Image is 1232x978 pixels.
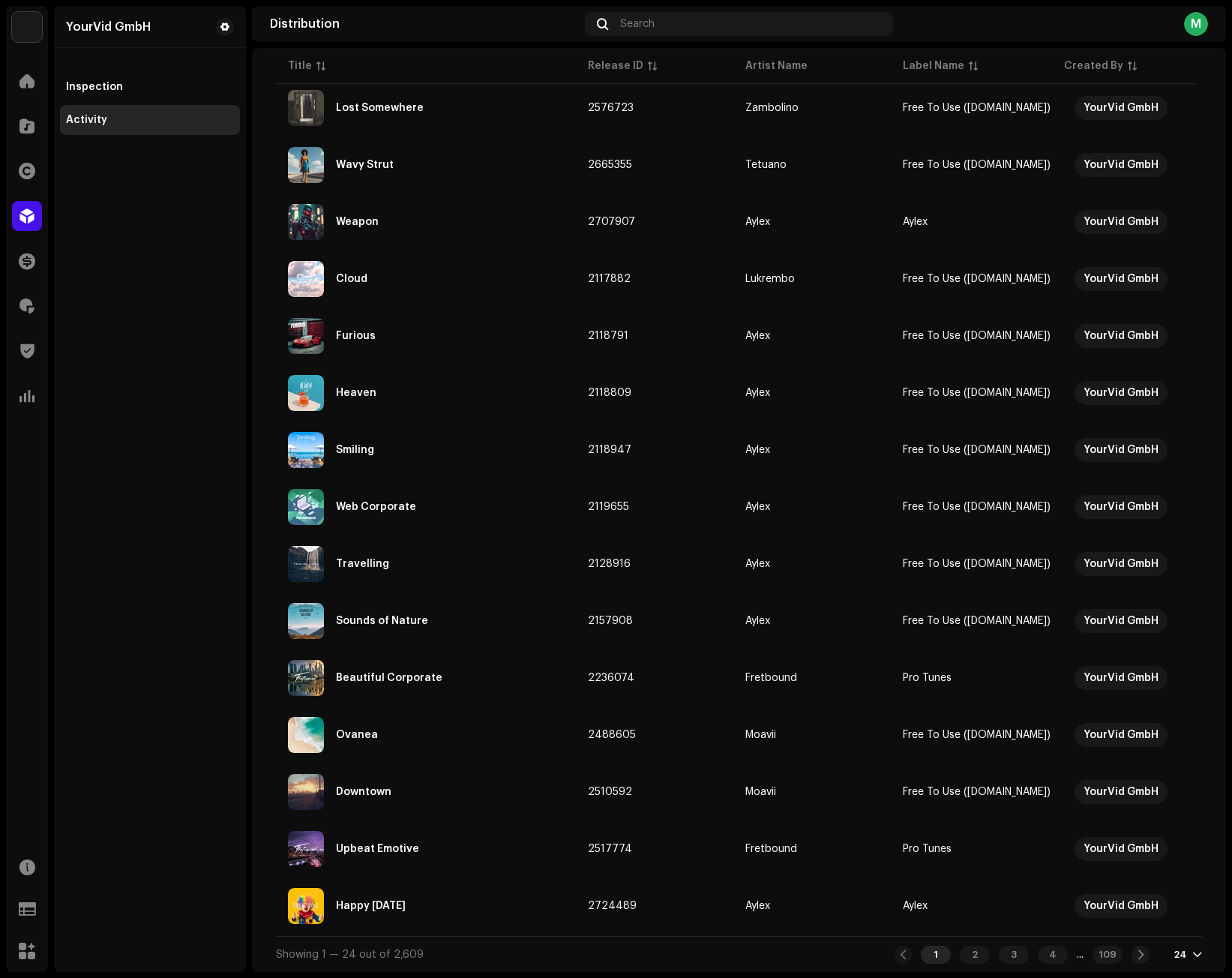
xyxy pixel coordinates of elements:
[903,730,1051,740] span: Free To Use (freetouse.com)
[588,160,632,170] span: 2665355
[745,274,795,284] div: Lukrembo
[1075,780,1208,804] span: YourVid GmbH
[1075,609,1208,633] span: YourVid GmbH
[288,546,324,582] img: e5f98ddc-19c9-4dbb-a874-6010fbf5488a
[1093,946,1123,964] div: 109
[745,217,770,227] div: Aylex
[270,18,579,30] div: Distribution
[1084,381,1159,405] div: YourVid GmbH
[1075,96,1208,120] span: YourVid GmbH
[588,103,634,113] span: 2576723
[1075,837,1208,861] span: YourVid GmbH
[903,616,1051,626] span: Free To Use (freetouse.com)
[588,388,631,398] span: 2118809
[745,502,879,512] span: Aylex
[903,559,1051,569] div: Free To Use ([DOMAIN_NAME])
[288,660,324,696] img: 2ff480f5-9418-46fc-8948-32f5ae1196aa
[903,217,1051,227] span: Aylex
[588,559,631,569] span: 2128916
[1075,267,1208,291] span: YourVid GmbH
[288,489,324,525] img: b3e1c386-94f7-4f97-bba3-c6cbf08da323
[745,844,797,854] div: Fretbound
[745,103,879,113] span: Zambolino
[288,318,324,354] img: 23befd4f-9bdb-4ff4-9180-98d2f86f54bc
[745,616,770,626] div: Aylex
[288,774,324,810] img: 8ff90dfb-8116-4b7f-8ab7-4ab69fadfe62
[336,787,391,797] div: Downtown
[1084,267,1159,291] div: YourVid GmbH
[745,787,776,797] div: Moavii
[745,673,879,683] span: Fretbound
[588,502,629,512] span: 2119655
[588,787,632,797] span: 2510592
[745,217,879,227] span: Aylex
[903,388,1051,398] span: Free To Use (freetouse.com)
[903,274,1051,284] span: Free To Use (freetouse.com)
[1075,438,1208,462] span: YourVid GmbH
[588,445,631,455] span: 2118947
[903,160,1051,170] div: Free To Use ([DOMAIN_NAME])
[620,18,655,30] span: Search
[745,901,770,911] div: Aylex
[903,730,1051,740] div: Free To Use ([DOMAIN_NAME])
[1075,552,1208,576] span: YourVid GmbH
[903,901,1051,911] span: Aylex
[745,103,799,113] div: Zambolino
[1084,609,1159,633] div: YourVid GmbH
[1084,324,1159,348] div: YourVid GmbH
[1075,495,1208,519] span: YourVid GmbH
[745,502,770,512] div: Aylex
[903,103,1051,113] div: Free To Use ([DOMAIN_NAME])
[1038,946,1068,964] div: 4
[745,559,879,569] span: Aylex
[903,274,1051,284] div: Free To Use ([DOMAIN_NAME])
[588,844,632,854] span: 2517774
[745,673,797,683] div: Fretbound
[336,388,376,398] div: Heaven
[1084,552,1159,576] div: YourVid GmbH
[288,261,324,297] img: a4b55444-36f8-4220-9972-3e4f45f6a9e3
[1084,723,1159,747] div: YourVid GmbH
[588,673,634,683] span: 2236074
[903,502,1051,512] div: Free To Use ([DOMAIN_NAME])
[1084,153,1159,177] div: YourVid GmbH
[745,730,776,740] div: Moavii
[1084,837,1159,861] div: YourVid GmbH
[336,331,376,341] div: Furious
[903,616,1051,626] div: Free To Use ([DOMAIN_NAME])
[1084,894,1159,918] div: YourVid GmbH
[999,946,1029,964] div: 3
[1084,96,1159,120] div: YourVid GmbH
[745,388,879,398] span: Aylex
[903,388,1051,398] div: Free To Use ([DOMAIN_NAME])
[745,331,770,341] div: Aylex
[903,673,1051,683] span: Pro Tunes
[921,946,951,964] div: 1
[903,502,1051,512] span: Free To Use (freetouse.com)
[745,388,770,398] div: Aylex
[336,217,379,227] div: Weapon
[336,616,428,626] div: Sounds of Nature
[1075,666,1208,690] span: YourVid GmbH
[276,949,424,960] span: Showing 1 — 24 out of 2,609
[336,502,416,512] div: Web Corporate
[903,787,1051,797] div: Free To Use ([DOMAIN_NAME])
[588,901,637,911] span: 2724489
[903,844,952,854] div: Pro Tunes
[1075,894,1208,918] span: YourVid GmbH
[745,160,787,170] div: Tetuano
[903,217,928,227] div: Aylex
[66,81,123,93] div: Inspection
[1077,949,1084,961] div: ...
[1084,438,1159,462] div: YourVid GmbH
[903,901,928,911] div: Aylex
[1084,495,1159,519] div: YourVid GmbH
[745,787,879,797] span: Moavii
[1084,780,1159,804] div: YourVid GmbH
[745,445,770,455] div: Aylex
[1084,666,1159,690] div: YourVid GmbH
[288,204,324,240] img: b5dfef95-9a89-4c06-802d-e1abf0dfe32d
[1075,381,1208,405] span: YourVid GmbH
[66,114,107,126] div: Activity
[336,274,367,284] div: Cloud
